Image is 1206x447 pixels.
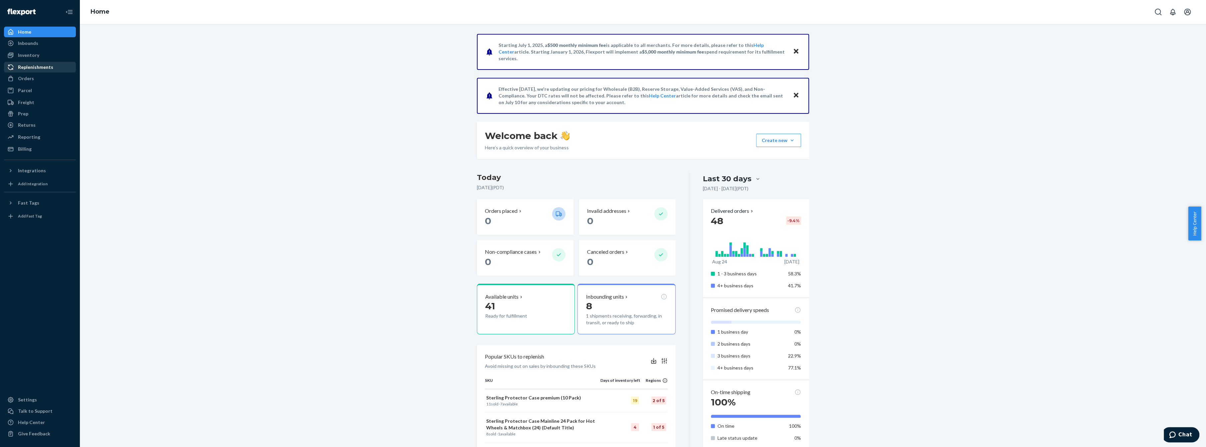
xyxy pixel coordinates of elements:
span: 22.9% [788,353,801,359]
div: Parcel [18,87,32,94]
button: Create new [756,134,801,147]
button: Orders placed 0 [477,199,573,235]
div: Orders [18,75,34,82]
p: [DATE] - [DATE] ( PDT ) [703,185,748,192]
span: 8 [586,300,592,312]
p: Sterling Protector Case premium (10 Pack) [486,394,599,401]
a: Help Center [4,417,76,428]
span: 77.1% [788,365,801,371]
a: Billing [4,144,76,154]
span: 8 [486,431,489,436]
p: 2 business days [717,341,783,347]
p: 3 business days [717,353,783,359]
p: Effective [DATE], we're updating our pricing for Wholesale (B2B), Reserve Storage, Value-Added Se... [499,86,786,106]
p: Promised delivery speeds [711,306,769,314]
button: Give Feedback [4,428,76,439]
span: 100% [789,423,801,429]
button: Invalid addresses 0 [579,199,675,235]
span: 0% [794,341,801,347]
p: [DATE] [784,258,799,265]
p: On time [717,423,783,429]
button: Close [792,47,800,57]
iframe: Opens a widget where you can chat to one of our agents [1164,427,1199,444]
div: Help Center [18,419,45,426]
a: Parcel [4,85,76,96]
p: Avoid missing out on sales by inbounding these SKUs [485,363,596,370]
div: Returns [18,122,36,128]
p: 1 business day [717,329,783,335]
button: Close [792,91,800,100]
button: Canceled orders 0 [579,240,675,276]
button: Open account menu [1181,5,1194,19]
div: Add Integration [18,181,48,187]
p: Starting July 1, 2025, a is applicable to all merchants. For more details, please refer to this a... [499,42,786,62]
h1: Welcome back [485,130,570,142]
a: Inventory [4,50,76,61]
span: 0 [587,215,593,226]
div: 2 of 5 [651,396,666,404]
button: Open Search Box [1151,5,1165,19]
div: 1 of 5 [651,423,666,431]
p: Available units [485,293,518,301]
div: Prep [18,110,28,117]
a: Returns [4,120,76,130]
a: Add Integration [4,179,76,189]
a: Help Center [649,93,676,98]
a: Orders [4,73,76,84]
p: Invalid addresses [587,207,626,215]
div: Settings [18,396,37,403]
a: Add Fast Tag [4,211,76,222]
p: Aug 24 [712,258,727,265]
div: 4 [631,423,639,431]
div: Inbounds [18,40,38,47]
button: Delivered orders [711,207,754,215]
div: Home [18,29,31,35]
p: Late status update [717,435,783,441]
span: 58.3% [788,271,801,276]
button: Close Navigation [63,5,76,19]
img: hand-wave emoji [560,131,570,140]
span: $500 monthly minimum fee [547,42,606,48]
th: Days of inventory left [600,377,640,389]
p: 4+ business days [717,282,783,289]
span: 0 [587,256,593,267]
a: Freight [4,97,76,108]
p: On-time shipping [711,388,750,396]
th: SKU [485,377,600,389]
button: Non-compliance cases 0 [477,240,573,276]
span: 0% [794,435,801,441]
div: Fast Tags [18,200,39,206]
p: [DATE] ( PDT ) [477,184,676,191]
span: 7 [500,401,502,406]
div: Billing [18,146,32,152]
button: Available units41Ready for fulfillment [477,284,575,334]
div: Freight [18,99,34,106]
span: 41 [485,300,495,312]
div: Inventory [18,52,39,59]
a: Home [91,8,109,15]
p: Popular SKUs to replenish [485,353,544,361]
button: Open notifications [1166,5,1179,19]
button: Talk to Support [4,406,76,416]
span: 0 [485,256,491,267]
span: 0 [485,215,491,226]
span: $5,000 monthly minimum fee [642,49,704,55]
p: Here’s a quick overview of your business [485,144,570,151]
p: sold · available [486,401,599,407]
div: Talk to Support [18,408,53,414]
a: Settings [4,394,76,405]
p: Orders placed [485,207,517,215]
p: 1 - 3 business days [717,270,783,277]
span: 48 [711,215,723,226]
p: Ready for fulfillment [485,313,547,319]
p: Inbounding units [586,293,624,301]
div: Add Fast Tag [18,213,42,219]
ol: breadcrumbs [85,2,115,22]
div: Reporting [18,134,40,140]
span: 11 [486,401,491,406]
div: 19 [631,396,639,404]
button: Inbounding units81 shipments receiving, forwarding, in transit, or ready to ship [577,284,675,334]
div: Give Feedback [18,430,50,437]
span: Help Center [1188,207,1201,240]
